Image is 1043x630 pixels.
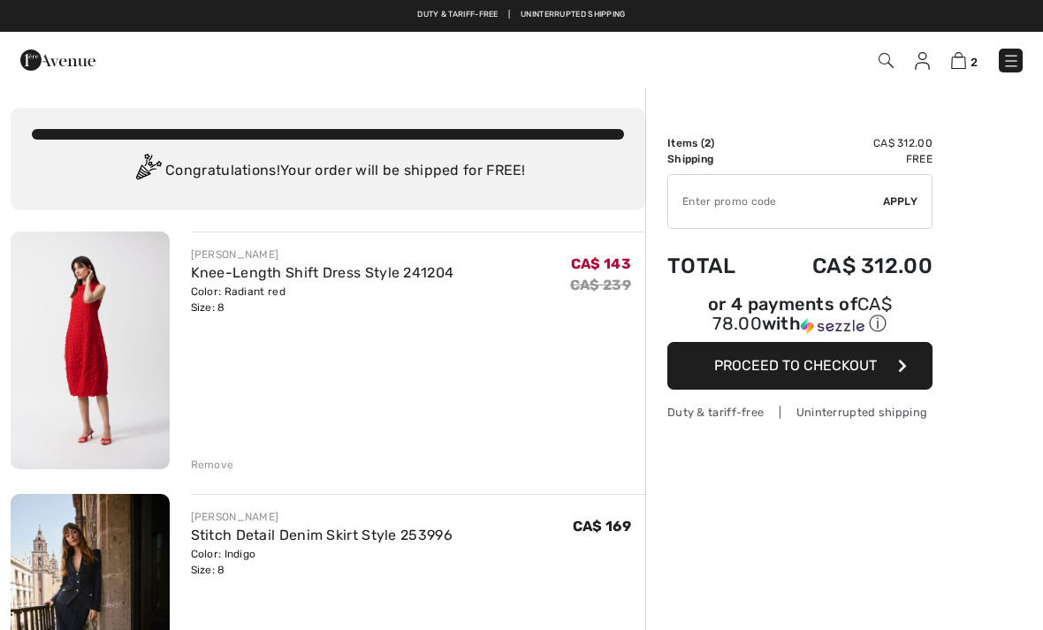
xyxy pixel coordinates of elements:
[704,137,711,149] span: 2
[667,151,764,167] td: Shipping
[951,52,966,69] img: Shopping Bag
[667,296,933,336] div: or 4 payments of with
[577,9,636,21] a: Free Returns
[668,175,883,228] input: Promo code
[565,9,567,21] span: |
[191,264,454,281] a: Knee-Length Shift Dress Style 241204
[714,357,877,374] span: Proceed to Checkout
[667,404,933,421] div: Duty & tariff-free | Uninterrupted shipping
[571,255,631,272] span: CA$ 143
[667,296,933,342] div: or 4 payments ofCA$ 78.00withSezzle Click to learn more about Sezzle
[20,42,95,78] img: 1ère Avenue
[667,342,933,390] button: Proceed to Checkout
[191,509,453,525] div: [PERSON_NAME]
[32,154,624,189] div: Congratulations! Your order will be shipped for FREE!
[191,457,234,473] div: Remove
[570,277,631,293] s: CA$ 239
[20,50,95,67] a: 1ère Avenue
[883,194,918,209] span: Apply
[191,247,454,262] div: [PERSON_NAME]
[191,527,453,543] a: Stitch Detail Denim Skirt Style 253996
[11,232,170,469] img: Knee-Length Shift Dress Style 241204
[951,49,978,71] a: 2
[801,318,864,334] img: Sezzle
[573,518,631,535] span: CA$ 169
[915,52,930,70] img: My Info
[764,151,933,167] td: Free
[764,236,933,296] td: CA$ 312.00
[191,546,453,578] div: Color: Indigo Size: 8
[712,293,892,334] span: CA$ 78.00
[764,135,933,151] td: CA$ 312.00
[667,135,764,151] td: Items ( )
[879,53,894,68] img: Search
[667,236,764,296] td: Total
[971,56,978,69] span: 2
[1002,52,1020,70] img: Menu
[191,284,454,315] div: Color: Radiant red Size: 8
[130,154,165,189] img: Congratulation2.svg
[407,9,554,21] a: Free shipping on orders over $99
